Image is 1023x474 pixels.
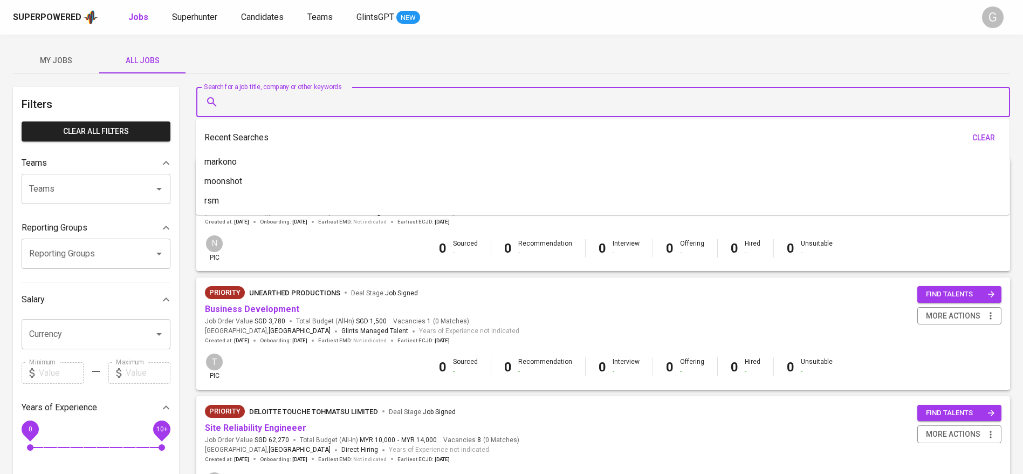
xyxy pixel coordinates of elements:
[801,357,833,376] div: Unsuitable
[205,287,245,298] span: Priority
[926,309,980,323] span: more actions
[28,425,32,432] span: 0
[353,456,387,463] span: Not indicated
[680,248,704,258] div: -
[22,221,87,234] p: Reporting Groups
[453,239,478,258] div: Sourced
[745,239,760,258] div: Hired
[439,360,447,375] b: 0
[982,6,1004,28] div: G
[234,456,249,463] span: [DATE]
[801,367,833,376] div: -
[435,337,450,344] span: [DATE]
[476,436,481,445] span: 8
[22,217,170,239] div: Reporting Groups
[205,436,289,445] span: Job Order Value
[152,246,167,261] button: Open
[205,337,249,344] span: Created at :
[613,239,640,258] div: Interview
[926,428,980,441] span: more actions
[666,360,674,375] b: 0
[128,12,148,22] b: Jobs
[106,54,179,67] span: All Jobs
[613,248,640,258] div: -
[745,367,760,376] div: -
[666,241,674,256] b: 0
[19,54,93,67] span: My Jobs
[152,181,167,197] button: Open
[397,337,450,344] span: Earliest ECJD :
[318,337,387,344] span: Earliest EMD :
[926,288,995,301] span: find talents
[205,456,249,463] span: Created at :
[292,218,307,226] span: [DATE]
[401,436,437,445] span: MYR 14,000
[396,12,420,23] span: NEW
[205,353,224,371] div: T
[453,248,478,258] div: -
[39,362,84,384] input: Value
[22,157,47,170] p: Teams
[307,11,335,24] a: Teams
[518,367,572,376] div: -
[249,289,340,297] span: Unearthed Productions
[599,241,606,256] b: 0
[172,11,219,24] a: Superhunter
[255,317,285,326] span: SGD 3,780
[393,317,469,326] span: Vacancies ( 0 Matches )
[504,360,512,375] b: 0
[435,218,450,226] span: [DATE]
[204,194,219,207] p: rsm
[22,401,97,414] p: Years of Experience
[504,241,512,256] b: 0
[801,239,833,258] div: Unsuitable
[307,12,333,22] span: Teams
[341,327,408,335] span: Glints Managed Talent
[234,337,249,344] span: [DATE]
[241,12,284,22] span: Candidates
[518,239,572,258] div: Recommendation
[356,11,420,24] a: GlintsGPT NEW
[353,337,387,344] span: Not indicated
[128,11,150,24] a: Jobs
[801,248,833,258] div: -
[917,405,1001,422] button: find talents
[205,423,306,433] a: Site Reliability Engineeer
[205,445,331,456] span: [GEOGRAPHIC_DATA] ,
[397,218,450,226] span: Earliest ECJD :
[205,353,224,381] div: pic
[241,11,286,24] a: Candidates
[260,218,307,226] span: Onboarding :
[443,436,519,445] span: Vacancies ( 0 Matches )
[205,234,224,262] div: pic
[205,317,285,326] span: Job Order Value
[172,12,217,22] span: Superhunter
[518,248,572,258] div: -
[22,397,170,418] div: Years of Experience
[249,408,378,416] span: Deloitte Touche Tohmatsu Limited
[351,289,418,297] span: Deal Stage :
[745,248,760,258] div: -
[300,436,437,445] span: Total Budget (All-In)
[22,121,170,141] button: Clear All filters
[30,125,162,138] span: Clear All filters
[255,436,289,445] span: SGD 62,270
[292,337,307,344] span: [DATE]
[22,289,170,310] div: Salary
[356,317,387,326] span: SGD 1,500
[680,357,704,376] div: Offering
[204,155,237,168] p: markono
[296,317,387,326] span: Total Budget (All-In)
[731,360,738,375] b: 0
[787,241,794,256] b: 0
[84,9,98,25] img: app logo
[152,327,167,342] button: Open
[13,11,81,24] div: Superpowered
[599,360,606,375] b: 0
[425,317,431,326] span: 1
[731,241,738,256] b: 0
[613,367,640,376] div: -
[745,357,760,376] div: Hired
[260,456,307,463] span: Onboarding :
[341,446,378,453] span: Direct Hiring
